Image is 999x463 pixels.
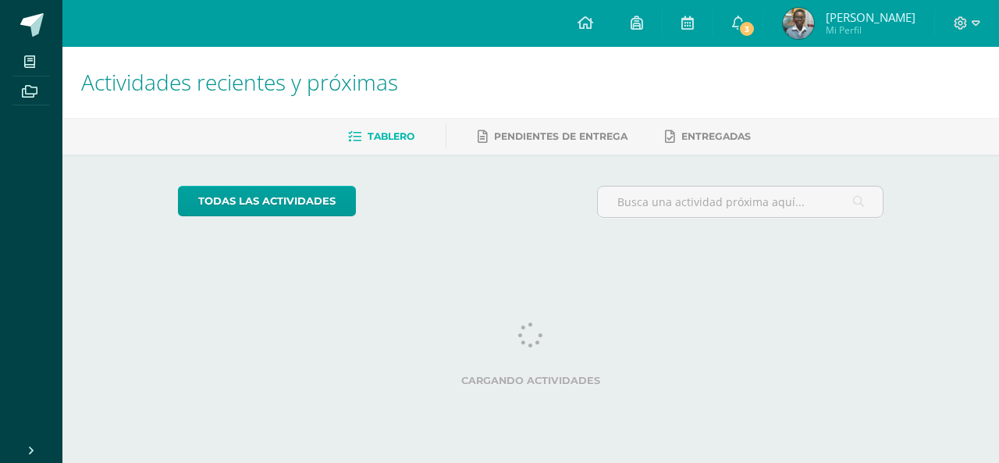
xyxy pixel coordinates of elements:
a: todas las Actividades [178,186,356,216]
label: Cargando actividades [178,375,884,386]
span: [PERSON_NAME] [826,9,915,25]
span: Actividades recientes y próximas [81,67,398,97]
a: Entregadas [665,124,751,149]
img: 68d853dc98f1f1af4b37f6310fc34bca.png [783,8,814,39]
span: Pendientes de entrega [494,130,627,142]
a: Pendientes de entrega [478,124,627,149]
span: Entregadas [681,130,751,142]
span: Mi Perfil [826,23,915,37]
span: 3 [738,20,755,37]
span: Tablero [368,130,414,142]
a: Tablero [348,124,414,149]
input: Busca una actividad próxima aquí... [598,187,883,217]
